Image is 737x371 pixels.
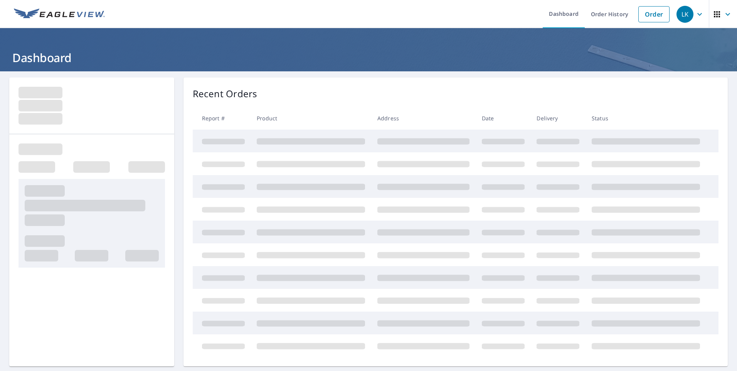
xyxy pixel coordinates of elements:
th: Date [476,107,531,130]
h1: Dashboard [9,50,728,66]
a: Order [638,6,670,22]
th: Report # [193,107,251,130]
div: LK [676,6,693,23]
img: EV Logo [14,8,105,20]
p: Recent Orders [193,87,257,101]
th: Address [371,107,476,130]
th: Delivery [530,107,586,130]
th: Product [251,107,371,130]
th: Status [586,107,706,130]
